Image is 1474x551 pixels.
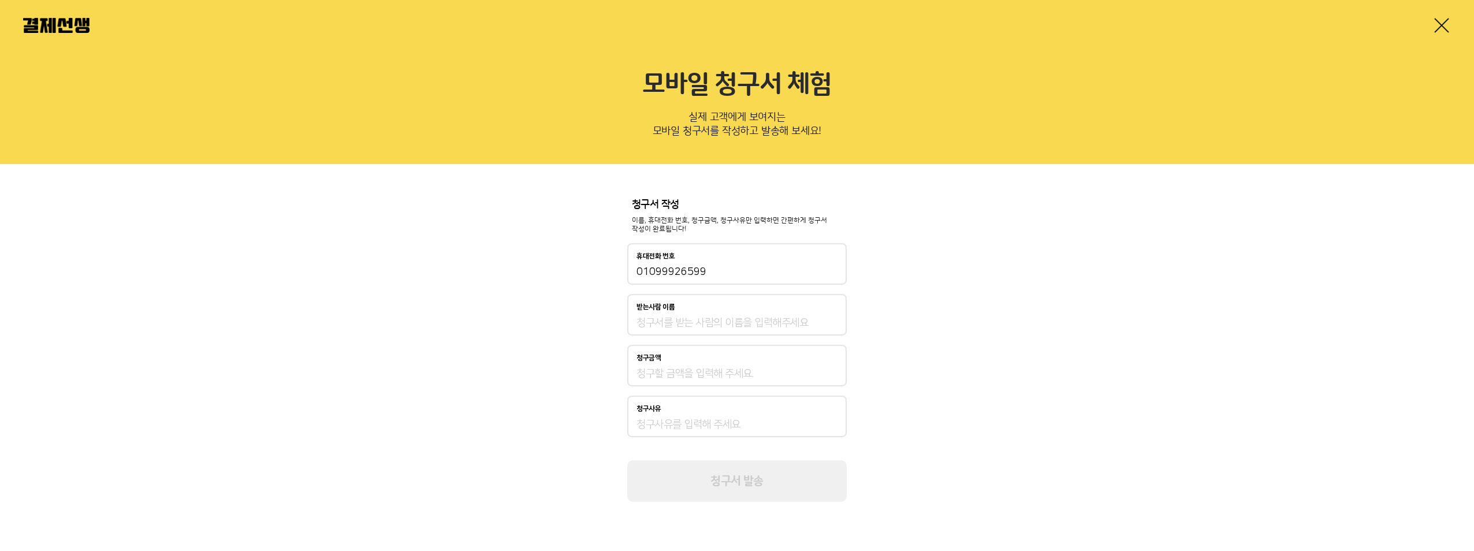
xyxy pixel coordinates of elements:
[636,316,837,330] input: 받는사람 이름
[632,199,842,211] p: 청구서 작성
[23,107,1451,146] p: 실제 고객에게 보여지는 모바일 청구서를 작성하고 발송해 보세요!
[636,303,675,311] p: 받는사람 이름
[636,405,661,413] p: 청구사유
[632,216,842,234] p: 이름, 휴대전화 번호, 청구금액, 청구사유만 입력하면 간편하게 청구서 작성이 완료됩니다!
[627,460,847,502] button: 청구서 발송
[636,418,837,431] input: 청구사유
[636,252,675,260] p: 휴대전화 번호
[23,18,90,33] img: 결제선생
[636,367,837,381] input: 청구금액
[636,354,661,362] p: 청구금액
[23,69,1451,100] h2: 모바일 청구서 체험
[636,265,837,279] input: 휴대전화 번호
